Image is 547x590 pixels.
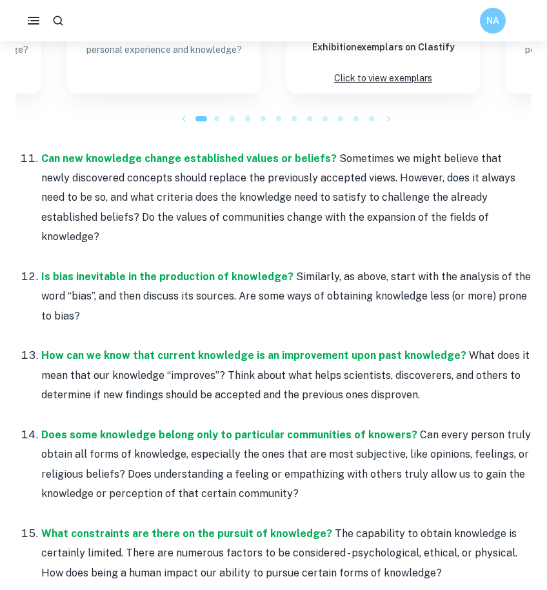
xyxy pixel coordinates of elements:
p: What does it mean that our knowledge “improves”? Think about what helps scientists, discoverers, ... [41,346,532,405]
a: What constraints are there on the pursuit of knowledge? [41,527,332,540]
p: Sometimes we might believe that newly discovered concepts should replace the previously accepted ... [41,149,532,247]
a: Is bias inevitable in the production of knowledge? [41,270,293,283]
p: Click to view exemplars [334,70,432,87]
p: Similarly, as above, start with the analysis of the word “bias”, and then discuss its sources. Ar... [41,267,532,326]
a: Can new knowledge change established values or beliefs? [41,152,337,165]
h6: NA [486,14,501,28]
p: Can every person truly obtain all forms of knowledge, especially the ones that are most subjectiv... [41,425,532,504]
p: The capability to obtain knowledge is certainly limited. There are numerous factors to be conside... [41,524,532,583]
a: How can we know that current knowledge is an improvement upon past knowledge? [41,349,466,361]
a: Does some knowledge belong only to particular communities of knowers? [41,429,417,441]
button: NA [480,8,506,34]
p: What is the relationship between personal experience and knowledge? [77,24,250,81]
